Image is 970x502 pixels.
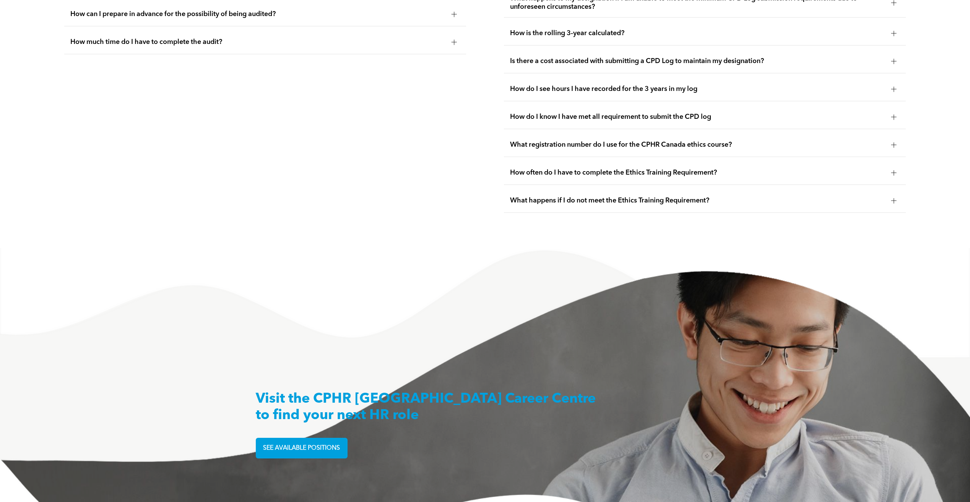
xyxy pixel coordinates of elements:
[355,392,502,406] span: [GEOGRAPHIC_DATA]
[510,113,885,121] span: How do I know I have met all requirement to submit the CPD log
[510,196,885,205] span: What happens if I do not meet the Ethics Training Requirement?
[510,141,885,149] span: What registration number do I use for the CPHR Canada ethics course?
[510,85,885,93] span: How do I see hours I have recorded for the 3 years in my log
[510,29,885,37] span: How is the rolling 3-year calculated?
[260,441,343,456] span: SEE AVAILABLE POSITIONS
[313,392,351,406] span: CPHR
[256,392,310,406] span: Visit the
[256,438,348,458] a: SEE AVAILABLE POSITIONS
[70,38,445,46] span: How much time do I have to complete the audit?
[510,57,885,65] span: Is there a cost associated with submitting a CPD Log to maintain my designation?
[70,10,445,18] span: How can I prepare in advance for the possibility of being audited?
[510,168,885,177] span: How often do I have to complete the Ethics Training Requirement?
